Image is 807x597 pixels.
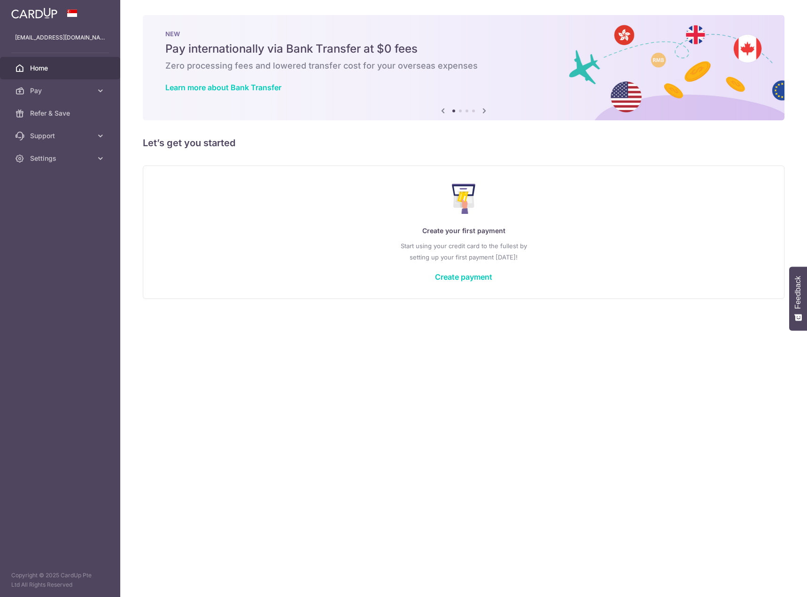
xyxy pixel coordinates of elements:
[794,276,802,309] span: Feedback
[15,33,105,42] p: [EMAIL_ADDRESS][DOMAIN_NAME]
[789,267,807,330] button: Feedback - Show survey
[30,131,92,141] span: Support
[165,60,762,71] h6: Zero processing fees and lowered transfer cost for your overseas expenses
[143,15,784,120] img: Bank transfer banner
[162,225,765,236] p: Create your first payment
[30,109,92,118] span: Refer & Save
[30,154,92,163] span: Settings
[165,83,281,92] a: Learn more about Bank Transfer
[165,30,762,38] p: NEW
[30,86,92,95] span: Pay
[162,240,765,263] p: Start using your credit card to the fullest by setting up your first payment [DATE]!
[165,41,762,56] h5: Pay internationally via Bank Transfer at $0 fees
[452,184,476,214] img: Make Payment
[30,63,92,73] span: Home
[143,135,784,150] h5: Let’s get you started
[11,8,57,19] img: CardUp
[435,272,492,282] a: Create payment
